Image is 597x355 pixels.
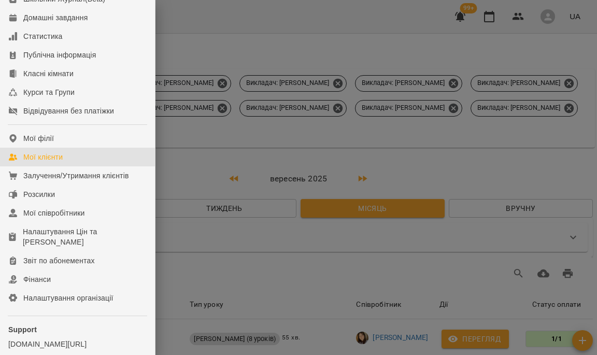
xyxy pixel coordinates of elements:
div: Розсилки [23,189,55,200]
div: Налаштування організації [23,293,113,303]
div: Залучення/Утримання клієнтів [23,171,129,181]
a: [DOMAIN_NAME][URL] [8,339,147,349]
div: Статистика [23,31,63,41]
div: Класні кімнати [23,68,74,79]
div: Домашні завдання [23,12,88,23]
div: Курси та Групи [23,87,75,97]
div: Звіт по абонементах [23,255,95,266]
div: Мої клієнти [23,152,63,162]
div: Налаштування Цін та [PERSON_NAME] [23,226,147,247]
div: Відвідування без платіжки [23,106,114,116]
div: Мої філії [23,133,54,144]
div: Фінанси [23,274,51,285]
div: Мої співробітники [23,208,85,218]
p: Support [8,324,147,335]
div: Публічна інформація [23,50,96,60]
